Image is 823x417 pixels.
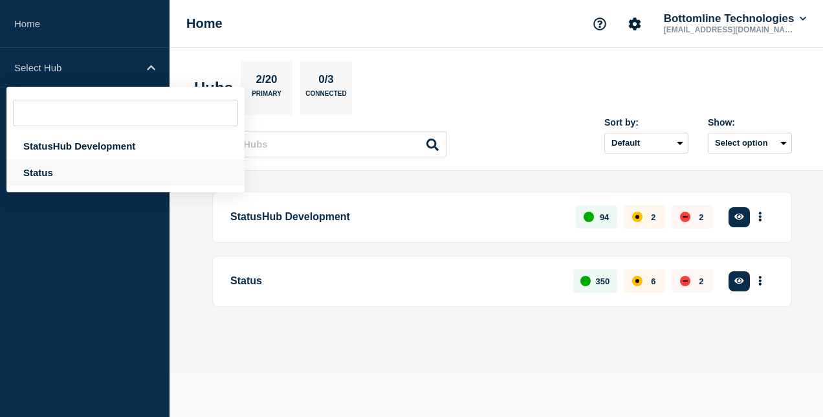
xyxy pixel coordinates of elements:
[600,212,609,222] p: 94
[752,269,769,293] button: More actions
[661,12,809,25] button: Bottomline Technologies
[251,73,282,90] p: 2/20
[201,131,446,157] input: Search Hubs
[186,16,223,31] h1: Home
[680,276,690,286] div: down
[699,276,703,286] p: 2
[6,159,245,186] div: Status
[584,212,594,222] div: up
[586,10,613,38] button: Support
[632,276,642,286] div: affected
[604,117,688,128] div: Sort by:
[14,62,138,73] p: Select Hub
[699,212,703,222] p: 2
[6,133,245,159] div: StatusHub Development
[314,73,339,90] p: 0/3
[708,117,792,128] div: Show:
[230,205,561,229] p: StatusHub Development
[651,276,655,286] p: 6
[580,276,591,286] div: up
[752,205,769,229] button: More actions
[194,79,233,97] h2: Hubs
[651,212,655,222] p: 2
[680,212,690,222] div: down
[661,25,796,34] p: [EMAIL_ADDRESS][DOMAIN_NAME]
[604,133,688,153] select: Sort by
[596,276,610,286] p: 350
[632,212,642,222] div: affected
[252,90,281,104] p: Primary
[230,269,558,293] p: Status
[621,10,648,38] button: Account settings
[708,133,792,153] button: Select option
[305,90,346,104] p: Connected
